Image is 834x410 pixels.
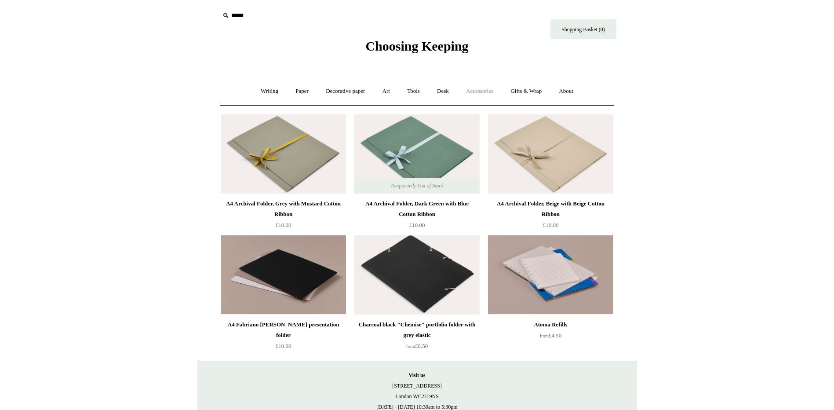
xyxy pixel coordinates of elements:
[540,332,561,339] span: £4.50
[365,46,468,52] a: Choosing Keeping
[223,198,344,220] div: A4 Archival Folder, Grey with Mustard Cotton Ribbon
[490,198,611,220] div: A4 Archival Folder, Beige with Beige Cotton Ribbon
[382,178,452,194] span: Temporarily Out of Stock
[488,198,613,234] a: A4 Archival Folder, Beige with Beige Cotton Ribbon £10.00
[221,198,346,234] a: A4 Archival Folder, Grey with Mustard Cotton Ribbon £10.00
[409,372,426,378] strong: Visit us
[409,222,425,228] span: £10.00
[354,235,479,315] img: Charcoal black "Chemise" portfolio folder with grey elastic
[488,114,613,194] img: A4 Archival Folder, Beige with Beige Cotton Ribbon
[399,80,428,103] a: Tools
[357,198,477,220] div: A4 Archival Folder, Dark Green with Blue Cotton Ribbon
[490,319,611,330] div: Atoma Refills
[429,80,457,103] a: Desk
[253,80,286,103] a: Writing
[288,80,317,103] a: Paper
[276,343,291,349] span: £10.00
[488,319,613,355] a: Atoma Refills from£4.50
[318,80,373,103] a: Decorative paper
[354,114,479,194] a: A4 Archival Folder, Dark Green with Blue Cotton Ribbon A4 Archival Folder, Dark Green with Blue C...
[458,80,501,103] a: Accessories
[221,235,346,315] img: A4 Fabriano Murillo presentation folder
[357,319,477,340] div: Charcoal black "Chemise" portfolio folder with grey elastic
[540,333,549,338] span: from
[406,343,428,349] span: £8.50
[223,319,344,340] div: A4 Fabriano [PERSON_NAME] presentation folder
[488,235,613,315] a: Atoma Refills Atoma Refills
[354,114,479,194] img: A4 Archival Folder, Dark Green with Blue Cotton Ribbon
[503,80,550,103] a: Gifts & Wrap
[488,114,613,194] a: A4 Archival Folder, Beige with Beige Cotton Ribbon A4 Archival Folder, Beige with Beige Cotton Ri...
[551,80,581,103] a: About
[354,198,479,234] a: A4 Archival Folder, Dark Green with Blue Cotton Ribbon £10.00
[365,39,468,53] span: Choosing Keeping
[543,222,559,228] span: £10.00
[488,235,613,315] img: Atoma Refills
[550,19,616,39] a: Shopping Basket (0)
[221,114,346,194] a: A4 Archival Folder, Grey with Mustard Cotton Ribbon A4 Archival Folder, Grey with Mustard Cotton ...
[406,344,415,349] span: from
[221,319,346,355] a: A4 Fabriano [PERSON_NAME] presentation folder £10.00
[276,222,291,228] span: £10.00
[354,235,479,315] a: Charcoal black "Chemise" portfolio folder with grey elastic Charcoal black "Chemise" portfolio fo...
[375,80,398,103] a: Art
[221,114,346,194] img: A4 Archival Folder, Grey with Mustard Cotton Ribbon
[354,319,479,355] a: Charcoal black "Chemise" portfolio folder with grey elastic from£8.50
[221,235,346,315] a: A4 Fabriano Murillo presentation folder A4 Fabriano Murillo presentation folder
